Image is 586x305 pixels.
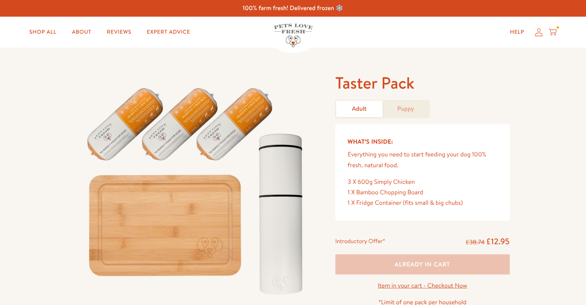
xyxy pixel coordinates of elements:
s: £38.74 [466,238,485,247]
a: Item in your cart - Checkout Now [378,281,467,290]
a: Puppy [383,101,429,117]
button: Already in cart [335,254,510,275]
span: 1 X Bamboo Chopping Board [348,188,424,197]
span: £12.95 [486,236,510,247]
a: Adult [336,101,383,117]
a: Shop All [23,24,63,40]
a: Help [504,24,531,40]
div: 3 X 600g Simply Chicken [348,177,497,187]
a: Reviews [101,24,137,40]
img: Pets Love Fresh [274,24,313,47]
h5: What’s Inside: [348,137,497,147]
a: About [66,24,97,40]
div: 1 X Fridge Container (fits small & big chubs) [348,198,497,208]
a: Expert Advice [140,24,196,40]
p: Everything you need to start feeding your dog 100% fresh, natural food. [348,149,497,170]
h1: Taster Pack [335,72,510,94]
div: Introductory Offer* [335,236,385,248]
img: Taster Pack - Adult [77,72,317,303]
span: Already in cart [395,260,450,268]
